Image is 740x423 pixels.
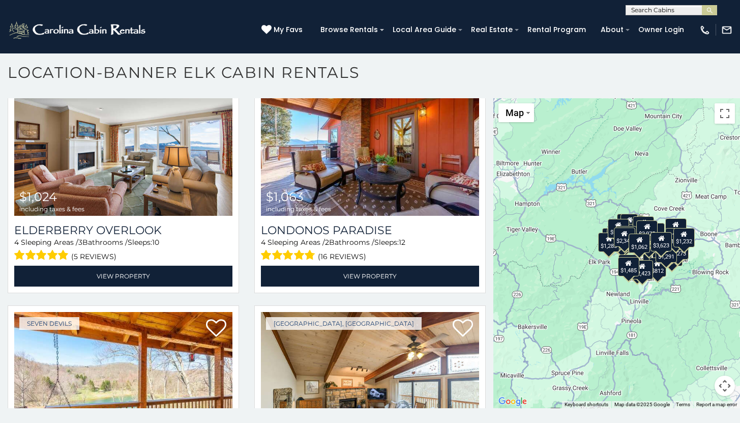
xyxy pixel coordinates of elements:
[14,70,232,216] a: Elderberry Overlook $1,024 including taxes & fees
[629,234,650,253] div: $1,062
[261,70,479,216] img: Londonos Paradise
[14,238,19,247] span: 4
[676,402,690,407] a: Terms (opens in new tab)
[653,244,674,264] div: $2,039
[607,218,629,238] div: $1,473
[325,238,329,247] span: 2
[596,22,629,38] a: About
[19,206,84,212] span: including taxes & fees
[19,189,57,204] span: $1,024
[673,228,694,247] div: $1,232
[206,318,226,340] a: Add to favorites
[19,317,79,330] a: Seven Devils
[633,216,654,236] div: $1,482
[614,402,670,407] span: Map data ©2025 Google
[598,233,619,252] div: $1,285
[14,237,232,263] div: Sleeping Areas / Bathrooms / Sleeps:
[399,238,405,247] span: 12
[261,266,479,287] a: View Property
[665,218,686,238] div: $1,268
[696,402,737,407] a: Report a map error
[152,238,159,247] span: 10
[453,318,473,340] a: Add to favorites
[661,246,682,266] div: $1,294
[315,22,383,38] a: Browse Rentals
[636,220,658,240] div: $2,075
[261,24,305,36] a: My Favs
[266,189,304,204] span: $1,063
[631,260,653,279] div: $2,423
[261,70,479,216] a: Londonos Paradise $1,063 including taxes & fees
[14,70,232,216] img: Elderberry Overlook
[611,232,633,251] div: $1,453
[261,223,479,237] a: Londonos Paradise
[261,237,479,263] div: Sleeping Areas / Bathrooms / Sleeps:
[628,234,649,253] div: $1,063
[466,22,518,38] a: Real Estate
[78,238,82,247] span: 3
[565,401,608,408] button: Keyboard shortcuts
[522,22,591,38] a: Rental Program
[721,24,732,36] img: mail-regular-white.png
[617,257,639,276] div: $1,485
[14,266,232,287] a: View Property
[71,250,116,263] span: (5 reviews)
[318,250,366,263] span: (16 reviews)
[633,22,689,38] a: Owner Login
[498,103,534,122] button: Change map style
[261,238,265,247] span: 4
[613,228,635,247] div: $2,343
[266,206,331,212] span: including taxes & fees
[618,255,639,274] div: $1,150
[388,22,461,38] a: Local Area Guide
[715,376,735,396] button: Map camera controls
[8,20,149,40] img: White-1-2.png
[643,249,664,269] div: $1,343
[620,213,638,233] div: $984
[496,395,529,408] a: Open this area in Google Maps (opens a new window)
[650,232,672,251] div: $3,623
[266,317,422,330] a: [GEOGRAPHIC_DATA], [GEOGRAPHIC_DATA]
[655,243,676,263] div: $1,291
[615,225,637,245] div: $1,741
[667,240,688,259] div: $1,273
[14,223,232,237] a: Elderberry Overlook
[648,258,666,277] div: $812
[506,107,524,118] span: Map
[496,395,529,408] img: Google
[715,103,735,124] button: Toggle fullscreen view
[274,24,303,35] span: My Favs
[699,24,711,36] img: phone-regular-white.png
